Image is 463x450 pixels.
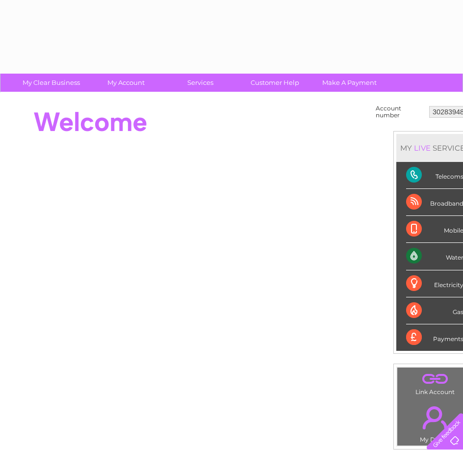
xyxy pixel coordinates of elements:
[412,143,433,153] div: LIVE
[85,74,166,92] a: My Account
[309,74,390,92] a: Make A Payment
[373,103,427,121] td: Account number
[160,74,241,92] a: Services
[234,74,315,92] a: Customer Help
[11,74,92,92] a: My Clear Business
